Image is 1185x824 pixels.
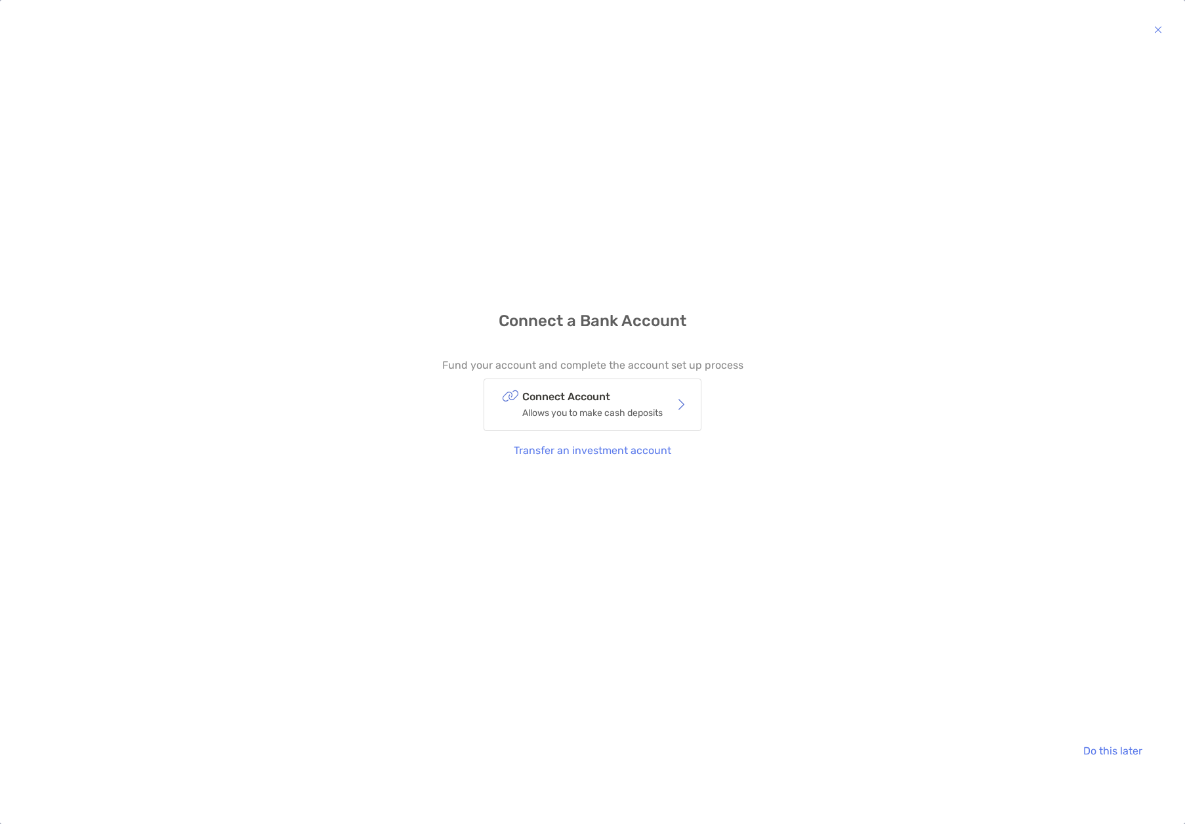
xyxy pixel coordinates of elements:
button: Do this later [1073,736,1152,765]
button: Connect AccountAllows you to make cash deposits [484,379,701,431]
p: Fund your account and complete the account set up process [442,357,743,373]
button: Transfer an investment account [504,436,682,465]
img: button icon [1154,22,1162,37]
p: Allows you to make cash deposits [522,405,663,421]
h4: Connect a Bank Account [499,312,686,331]
p: Connect Account [522,388,663,405]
